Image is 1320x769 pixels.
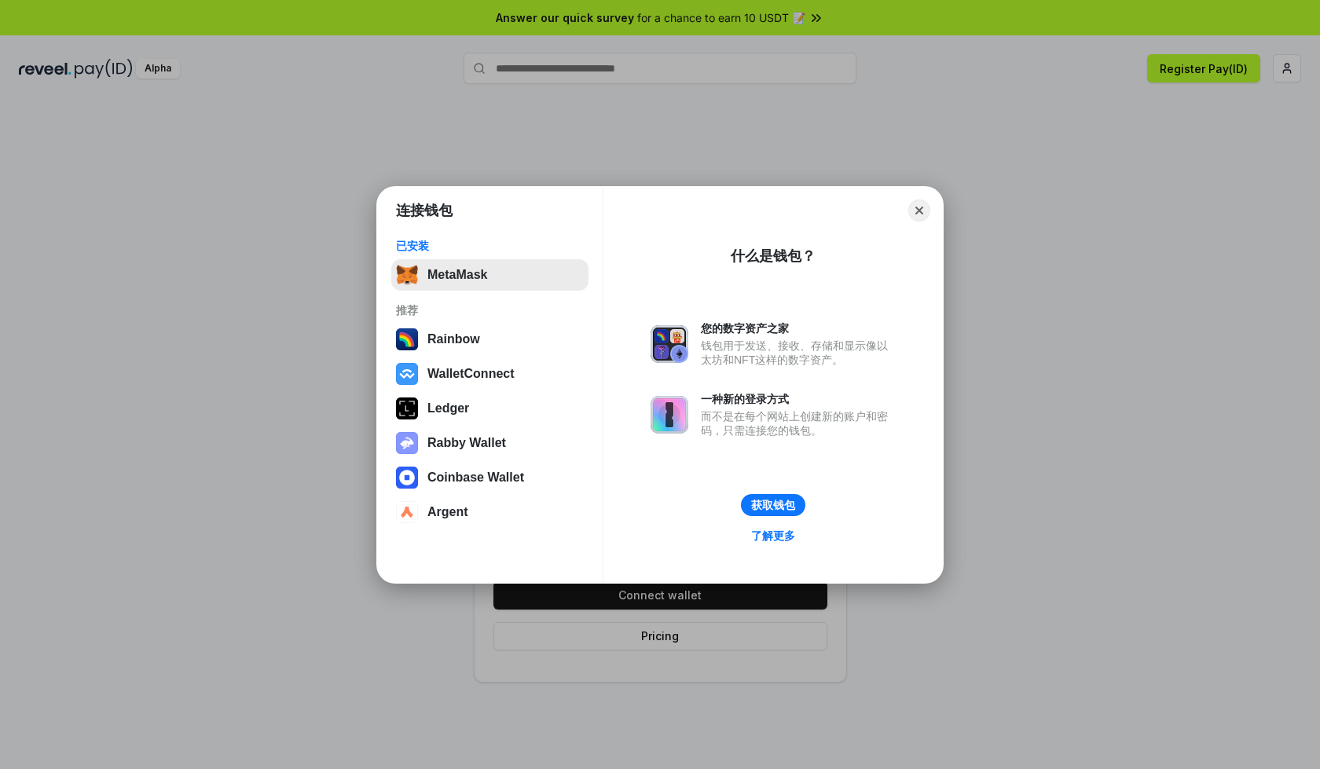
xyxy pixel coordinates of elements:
[391,324,588,355] button: Rainbow
[701,392,896,406] div: 一种新的登录方式
[908,200,930,222] button: Close
[396,432,418,454] img: svg+xml,%3Csvg%20xmlns%3D%22http%3A%2F%2Fwww.w3.org%2F2000%2Fsvg%22%20fill%3D%22none%22%20viewBox...
[391,462,588,493] button: Coinbase Wallet
[751,529,795,543] div: 了解更多
[651,325,688,363] img: svg+xml,%3Csvg%20xmlns%3D%22http%3A%2F%2Fwww.w3.org%2F2000%2Fsvg%22%20fill%3D%22none%22%20viewBox...
[427,268,487,282] div: MetaMask
[427,505,468,519] div: Argent
[391,358,588,390] button: WalletConnect
[741,494,805,516] button: 获取钱包
[427,471,524,485] div: Coinbase Wallet
[396,501,418,523] img: svg+xml,%3Csvg%20width%3D%2228%22%20height%3D%2228%22%20viewBox%3D%220%200%2028%2028%22%20fill%3D...
[396,363,418,385] img: svg+xml,%3Csvg%20width%3D%2228%22%20height%3D%2228%22%20viewBox%3D%220%200%2028%2028%22%20fill%3D...
[396,467,418,489] img: svg+xml,%3Csvg%20width%3D%2228%22%20height%3D%2228%22%20viewBox%3D%220%200%2028%2028%22%20fill%3D...
[427,436,506,450] div: Rabby Wallet
[742,525,805,546] a: 了解更多
[391,259,588,291] button: MetaMask
[391,427,588,459] button: Rabby Wallet
[651,396,688,434] img: svg+xml,%3Csvg%20xmlns%3D%22http%3A%2F%2Fwww.w3.org%2F2000%2Fsvg%22%20fill%3D%22none%22%20viewBox...
[701,409,896,438] div: 而不是在每个网站上创建新的账户和密码，只需连接您的钱包。
[396,201,453,220] h1: 连接钱包
[731,247,816,265] div: 什么是钱包？
[391,393,588,424] button: Ledger
[427,367,515,381] div: WalletConnect
[396,264,418,286] img: svg+xml,%3Csvg%20fill%3D%22none%22%20height%3D%2233%22%20viewBox%3D%220%200%2035%2033%22%20width%...
[701,321,896,335] div: 您的数字资产之家
[701,339,896,367] div: 钱包用于发送、接收、存储和显示像以太坊和NFT这样的数字资产。
[396,303,584,317] div: 推荐
[391,496,588,528] button: Argent
[427,401,469,416] div: Ledger
[751,498,795,512] div: 获取钱包
[396,397,418,419] img: svg+xml,%3Csvg%20xmlns%3D%22http%3A%2F%2Fwww.w3.org%2F2000%2Fsvg%22%20width%3D%2228%22%20height%3...
[396,239,584,253] div: 已安装
[396,328,418,350] img: svg+xml,%3Csvg%20width%3D%22120%22%20height%3D%22120%22%20viewBox%3D%220%200%20120%20120%22%20fil...
[427,332,480,346] div: Rainbow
